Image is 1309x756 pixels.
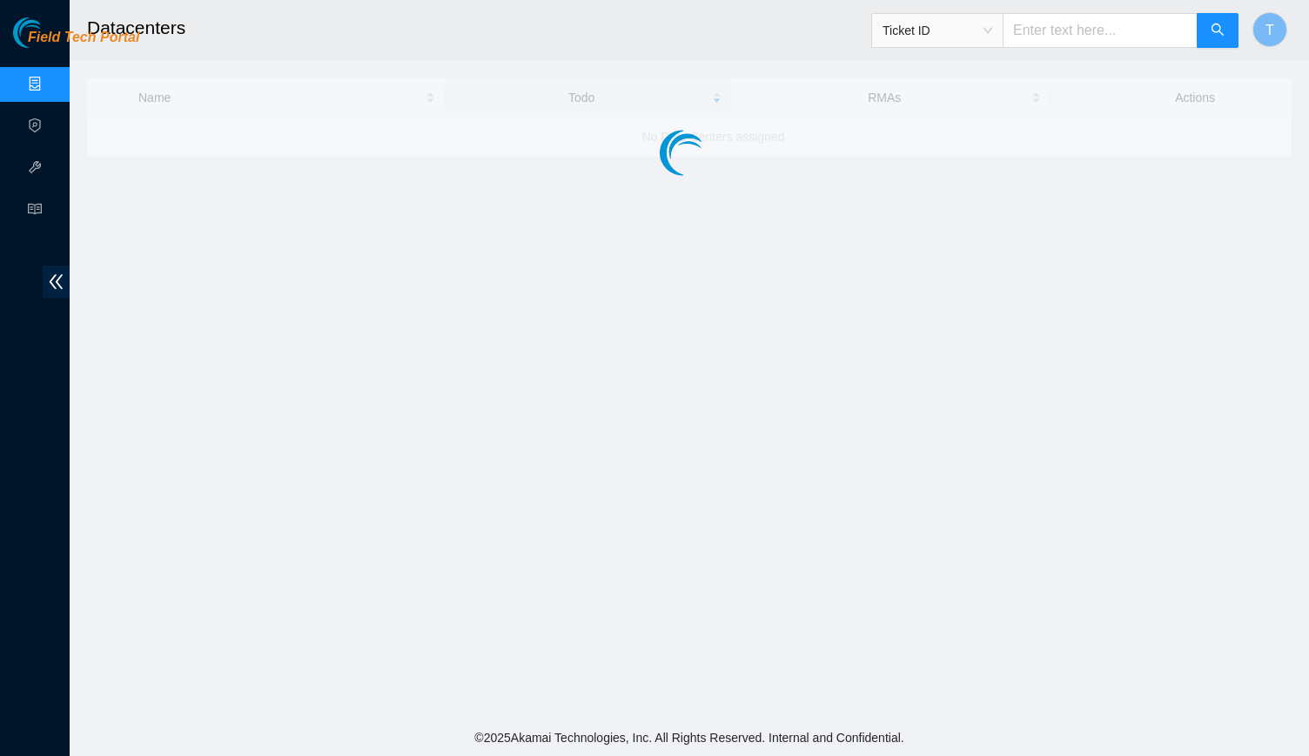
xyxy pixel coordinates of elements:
input: Enter text here... [1003,13,1198,48]
span: T [1265,19,1274,41]
span: read [28,194,42,229]
span: search [1211,23,1225,39]
button: search [1197,13,1239,48]
img: Akamai Technologies [13,17,88,48]
span: Field Tech Portal [28,30,139,46]
footer: © 2025 Akamai Technologies, Inc. All Rights Reserved. Internal and Confidential. [70,719,1309,756]
span: double-left [43,266,70,298]
span: Ticket ID [883,17,992,44]
a: Akamai TechnologiesField Tech Portal [13,31,139,54]
button: T [1252,12,1287,47]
